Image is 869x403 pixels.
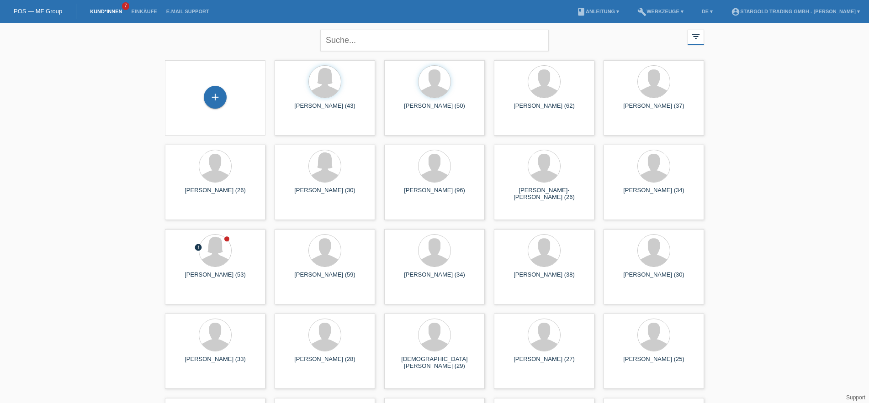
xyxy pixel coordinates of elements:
i: account_circle [731,7,740,16]
div: [PERSON_NAME] (27) [501,356,587,370]
a: Einkäufe [127,9,161,14]
a: E-Mail Support [162,9,214,14]
a: buildWerkzeuge ▾ [633,9,688,14]
div: [PERSON_NAME] (33) [172,356,258,370]
div: [PERSON_NAME] (50) [392,102,477,117]
div: [PERSON_NAME] (62) [501,102,587,117]
a: bookAnleitung ▾ [572,9,624,14]
div: [PERSON_NAME] (30) [282,187,368,201]
a: POS — MF Group [14,8,62,15]
div: [PERSON_NAME] (37) [611,102,697,117]
div: [PERSON_NAME] (59) [282,271,368,286]
i: error [194,243,202,251]
div: [PERSON_NAME] (28) [282,356,368,370]
div: Kund*in hinzufügen [204,89,226,105]
div: [PERSON_NAME]-[PERSON_NAME] (26) [501,187,587,201]
div: [PERSON_NAME] (26) [172,187,258,201]
div: [PERSON_NAME] (96) [392,187,477,201]
div: Unbestätigt, in Bearbeitung [194,243,202,253]
div: [DEMOGRAPHIC_DATA][PERSON_NAME] (29) [392,356,477,370]
a: Support [846,394,865,401]
a: DE ▾ [697,9,717,14]
i: build [637,7,646,16]
div: [PERSON_NAME] (43) [282,102,368,117]
div: [PERSON_NAME] (34) [392,271,477,286]
div: [PERSON_NAME] (25) [611,356,697,370]
div: [PERSON_NAME] (38) [501,271,587,286]
div: [PERSON_NAME] (30) [611,271,697,286]
input: Suche... [320,30,549,51]
i: filter_list [691,31,701,42]
i: book [577,7,586,16]
span: 7 [122,2,129,10]
a: account_circleStargold Trading GmbH - [PERSON_NAME] ▾ [726,9,864,14]
div: [PERSON_NAME] (53) [172,271,258,286]
a: Kund*innen [85,9,127,14]
div: [PERSON_NAME] (34) [611,187,697,201]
